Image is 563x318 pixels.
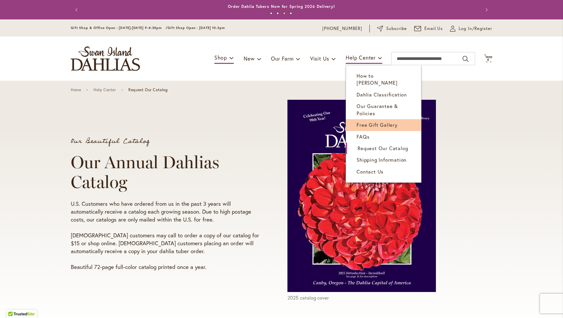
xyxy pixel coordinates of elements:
[386,25,407,32] span: Subscribe
[168,26,225,30] span: Gift Shop Open - [DATE] 10-3pm
[71,88,81,92] a: Home
[310,55,329,62] span: Visit Us
[358,145,408,151] span: Request Our Catalog
[377,25,407,32] a: Subscribe
[71,200,262,224] p: U.S. Customers who have ordered from us in the past 3 years will automatically receive a catalog ...
[270,12,272,14] button: 1 of 4
[71,231,262,255] p: [DEMOGRAPHIC_DATA] customers may call to order a copy of our catalog for $15 or shop online. [DEM...
[128,88,168,92] span: Request Our Catalog
[414,25,443,32] a: Email Us
[71,152,262,192] h1: Our Annual Dahlias Catalog
[271,55,293,62] span: Our Farm
[357,168,384,175] span: Contact Us
[487,58,489,62] span: 4
[322,25,362,32] a: [PHONE_NUMBER]
[277,12,279,14] button: 2 of 4
[71,3,84,16] button: Previous
[357,133,369,140] span: FAQs
[357,121,398,128] span: Free Gift Gallery
[71,263,262,271] p: Beautiful 72-page full-color catalog printed once a year.
[479,3,492,16] button: Next
[484,54,492,63] button: 4
[459,25,492,32] span: Log In/Register
[287,100,436,292] img: 2025 catalog cover
[357,156,407,163] span: Shipping Information
[346,54,376,61] span: Help Center
[424,25,443,32] span: Email Us
[357,91,407,98] span: Dahlia Classification
[450,25,492,32] a: Log In/Register
[71,26,168,30] span: Gift Shop & Office Open - [DATE]-[DATE] 9-4:30pm /
[214,54,227,61] span: Shop
[71,138,262,145] p: Our Beautiful Catalog
[357,103,398,116] span: Our Guarantee & Policies
[290,12,292,14] button: 4 of 4
[94,88,116,92] a: Help Center
[228,4,335,9] a: Order Dahlia Tubers Now for Spring 2026 Delivery!
[283,12,285,14] button: 3 of 4
[71,46,140,71] a: store logo
[244,55,255,62] span: New
[357,72,397,86] span: How to [PERSON_NAME]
